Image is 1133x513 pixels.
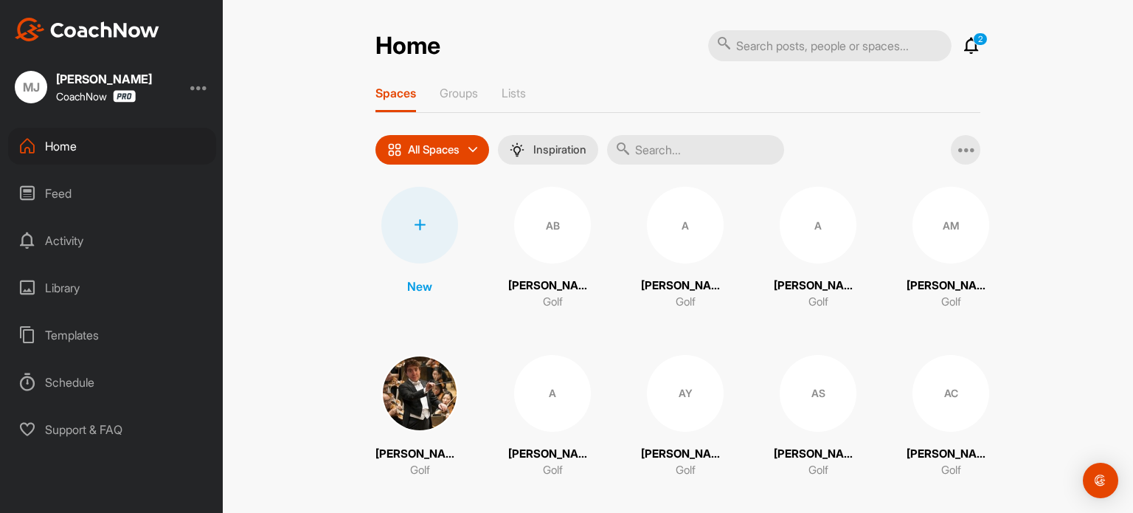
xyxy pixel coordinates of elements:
[15,71,47,103] div: MJ
[676,294,696,311] p: Golf
[647,355,724,432] div: AY
[514,355,591,432] div: A
[113,90,136,103] img: CoachNow Pro
[387,142,402,157] img: icon
[508,187,597,311] a: AB[PERSON_NAME]Golf
[780,187,856,264] div: A
[941,462,961,479] p: Golf
[410,462,430,479] p: Golf
[973,32,988,46] p: 2
[912,355,989,432] div: AC
[774,278,862,295] p: [PERSON_NAME]
[774,446,862,463] p: [PERSON_NAME]
[381,355,458,432] img: square_5f2e96da18db7a638d2b1f0258f6c65f.jpg
[8,269,216,306] div: Library
[508,446,597,463] p: [PERSON_NAME]
[508,278,597,295] p: [PERSON_NAME]
[440,86,478,100] p: Groups
[8,411,216,448] div: Support & FAQ
[375,355,464,479] a: [PERSON_NAME]Golf
[607,135,784,165] input: Search...
[907,187,995,311] a: AM[PERSON_NAME] MJGolf
[407,278,432,295] p: New
[641,278,730,295] p: [PERSON_NAME]
[56,90,136,103] div: CoachNow
[533,144,586,156] p: Inspiration
[8,128,216,165] div: Home
[543,462,563,479] p: Golf
[8,222,216,259] div: Activity
[708,30,952,61] input: Search posts, people or spaces...
[676,462,696,479] p: Golf
[808,294,828,311] p: Golf
[808,462,828,479] p: Golf
[912,187,989,264] div: AM
[514,187,591,264] div: AB
[907,278,995,295] p: [PERSON_NAME] MJ
[774,187,862,311] a: A[PERSON_NAME]Golf
[641,187,730,311] a: A[PERSON_NAME]Golf
[375,86,416,100] p: Spaces
[1083,463,1118,498] div: Open Intercom Messenger
[543,294,563,311] p: Golf
[8,175,216,212] div: Feed
[641,355,730,479] a: AY[PERSON_NAME]Golf
[408,144,460,156] p: All Spaces
[375,446,464,463] p: [PERSON_NAME]
[375,32,440,61] h2: Home
[502,86,526,100] p: Lists
[8,317,216,354] div: Templates
[941,294,961,311] p: Golf
[907,355,995,479] a: AC[PERSON_NAME]Golf
[641,446,730,463] p: [PERSON_NAME]
[774,355,862,479] a: AS[PERSON_NAME]Golf
[56,73,152,85] div: [PERSON_NAME]
[647,187,724,264] div: A
[8,364,216,401] div: Schedule
[780,355,856,432] div: AS
[510,142,524,157] img: menuIcon
[15,18,159,41] img: CoachNow
[907,446,995,463] p: [PERSON_NAME]
[508,355,597,479] a: A[PERSON_NAME]Golf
